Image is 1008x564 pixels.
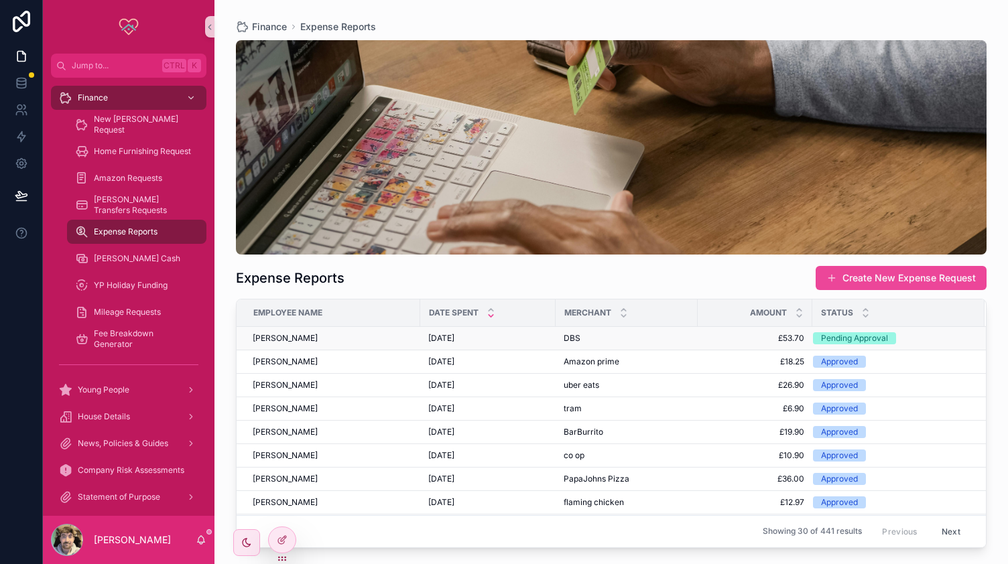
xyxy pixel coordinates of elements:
[253,403,318,414] span: [PERSON_NAME]
[428,497,454,508] span: [DATE]
[51,458,206,482] a: Company Risk Assessments
[78,438,168,449] span: News, Policies & Guides
[51,54,206,78] button: Jump to...CtrlK
[564,333,580,344] span: DBS
[78,492,160,502] span: Statement of Purpose
[706,380,804,391] a: £26.90
[706,497,804,508] a: £12.97
[94,114,193,135] span: New [PERSON_NAME] Request
[253,333,412,344] a: [PERSON_NAME]
[813,473,968,485] a: Approved
[252,20,287,33] span: Finance
[564,450,584,461] span: co op
[43,78,214,516] div: scrollable content
[564,403,690,414] a: tram
[821,307,853,318] span: Status
[253,497,412,508] a: [PERSON_NAME]
[67,220,206,244] a: Expense Reports
[51,86,206,110] a: Finance
[564,497,624,508] span: flaming chicken
[189,60,200,71] span: K
[253,474,318,484] span: [PERSON_NAME]
[253,356,318,367] span: [PERSON_NAME]
[51,378,206,402] a: Young People
[67,113,206,137] a: New [PERSON_NAME] Request
[750,307,787,318] span: Amount
[821,332,888,344] div: Pending Approval
[706,450,804,461] a: £10.90
[813,426,968,438] a: Approved
[428,497,548,508] a: [DATE]
[253,333,318,344] span: [PERSON_NAME]
[253,427,318,437] span: [PERSON_NAME]
[253,450,412,461] a: [PERSON_NAME]
[813,403,968,415] a: Approved
[428,403,454,414] span: [DATE]
[564,380,599,391] span: uber eats
[564,356,619,367] span: Amazon prime
[94,328,193,350] span: Fee Breakdown Generator
[253,474,412,484] a: [PERSON_NAME]
[706,333,804,344] a: £53.70
[78,411,130,422] span: House Details
[94,280,168,291] span: YP Holiday Funding
[94,307,161,318] span: Mileage Requests
[564,333,690,344] a: DBS
[821,356,858,368] div: Approved
[428,380,454,391] span: [DATE]
[564,427,690,437] a: BarBurrito
[564,450,690,461] a: co op
[51,431,206,455] a: News, Policies & Guides
[564,427,603,437] span: BarBurrito
[706,427,804,437] a: £19.90
[763,526,862,537] span: Showing 30 of 441 results
[67,327,206,351] a: Fee Breakdown Generator
[51,405,206,429] a: House Details
[564,356,690,367] a: Amazon prime
[94,173,162,184] span: Amazon Requests
[428,474,454,484] span: [DATE]
[821,496,858,508] div: Approved
[253,427,412,437] a: [PERSON_NAME]
[428,450,548,461] a: [DATE]
[94,194,193,216] span: [PERSON_NAME] Transfers Requests
[67,193,206,217] a: [PERSON_NAME] Transfers Requests
[821,449,858,462] div: Approved
[253,380,412,391] a: [PERSON_NAME]
[67,246,206,271] a: [PERSON_NAME] Cash
[821,403,858,415] div: Approved
[429,307,479,318] span: Date Spent
[564,380,690,391] a: uber eats
[813,379,968,391] a: Approved
[428,333,454,344] span: [DATE]
[706,356,804,367] a: £18.25
[564,474,690,484] a: PapaJohns Pizza
[428,450,454,461] span: [DATE]
[67,166,206,190] a: Amazon Requests
[300,20,376,33] a: Expense Reports
[813,332,968,344] a: Pending Approval
[94,226,157,237] span: Expense Reports
[67,139,206,163] a: Home Furnishing Request
[253,497,318,508] span: [PERSON_NAME]
[78,384,129,395] span: Young People
[67,300,206,324] a: Mileage Requests
[932,521,970,542] button: Next
[706,474,804,484] a: £36.00
[94,146,191,157] span: Home Furnishing Request
[94,533,171,547] p: [PERSON_NAME]
[428,474,548,484] a: [DATE]
[816,266,987,290] button: Create New Expense Request
[118,16,139,38] img: App logo
[813,449,968,462] a: Approved
[78,465,184,476] span: Company Risk Assessments
[236,20,287,33] a: Finance
[428,380,548,391] a: [DATE]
